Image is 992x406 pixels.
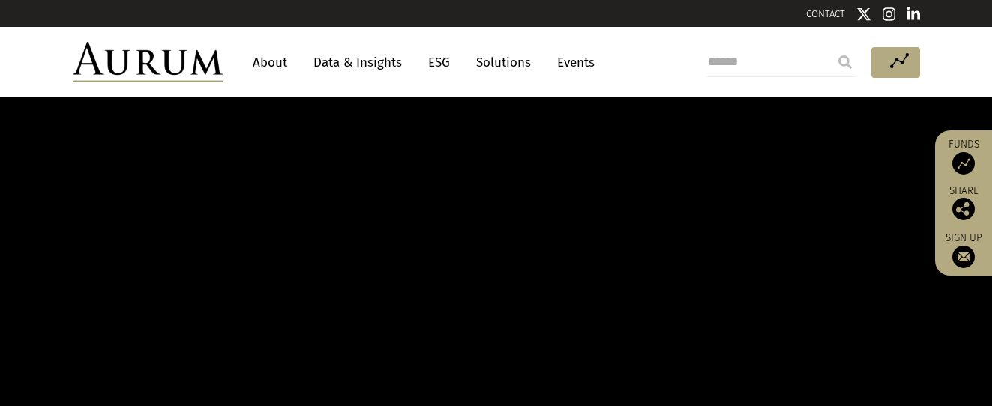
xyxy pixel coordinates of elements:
[952,152,975,175] img: Access Funds
[943,186,985,220] div: Share
[245,49,295,76] a: About
[73,42,223,82] img: Aurum
[806,8,845,19] a: CONTACT
[907,7,920,22] img: Linkedin icon
[421,49,457,76] a: ESG
[306,49,409,76] a: Data & Insights
[943,138,985,175] a: Funds
[943,231,985,268] a: Sign up
[952,246,975,268] img: Sign up to our newsletter
[830,47,860,77] input: Submit
[952,198,975,220] img: Share this post
[469,49,538,76] a: Solutions
[883,7,896,22] img: Instagram icon
[856,7,871,22] img: Twitter icon
[550,49,595,76] a: Events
